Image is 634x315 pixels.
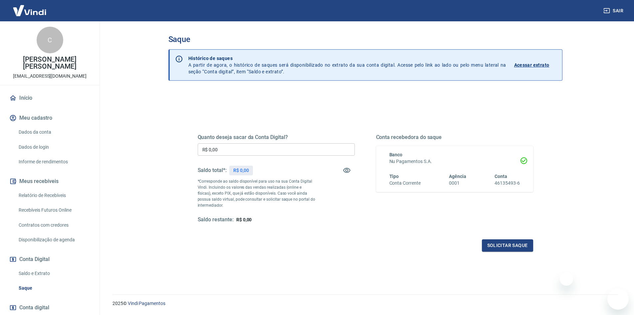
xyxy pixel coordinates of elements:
a: Acessar extrato [514,55,557,75]
img: Vindi [8,0,51,21]
a: Contratos com credores [16,218,92,232]
a: Vindi Pagamentos [128,301,165,306]
a: Dados de login [16,140,92,154]
span: Banco [389,152,403,157]
a: Disponibilização de agenda [16,233,92,247]
p: A partir de agora, o histórico de saques será disponibilizado no extrato da sua conta digital. Ac... [188,55,506,75]
span: Agência [449,174,466,179]
span: Tipo [389,174,399,179]
span: R$ 0,00 [236,217,252,222]
button: Sair [602,5,626,17]
iframe: Fechar mensagem [560,272,573,286]
a: Saldo e Extrato [16,267,92,280]
a: Dados da conta [16,125,92,139]
a: Saque [16,281,92,295]
h6: Conta Corrente [389,180,421,187]
h6: 46135493-6 [495,180,520,187]
p: R$ 0,00 [233,167,249,174]
p: [PERSON_NAME] [PERSON_NAME] [5,56,94,70]
h3: Saque [168,35,562,44]
h5: Saldo restante: [198,216,234,223]
p: *Corresponde ao saldo disponível para uso na sua Conta Digital Vindi. Incluindo os valores das ve... [198,178,316,208]
button: Meus recebíveis [8,174,92,189]
iframe: Botão para abrir a janela de mensagens [607,288,629,310]
span: Conta [495,174,507,179]
a: Relatório de Recebíveis [16,189,92,202]
p: [EMAIL_ADDRESS][DOMAIN_NAME] [13,73,87,80]
a: Início [8,91,92,105]
a: Conta digital [8,300,92,315]
span: Conta digital [19,303,49,312]
h6: 0001 [449,180,466,187]
h5: Quanto deseja sacar da Conta Digital? [198,134,355,141]
h5: Saldo total*: [198,167,227,174]
p: Histórico de saques [188,55,506,62]
p: 2025 © [112,300,618,307]
button: Conta Digital [8,252,92,267]
h6: Nu Pagamentos S.A. [389,158,520,165]
p: Acessar extrato [514,62,549,68]
button: Meu cadastro [8,111,92,125]
div: C [37,27,63,53]
h5: Conta recebedora do saque [376,134,533,141]
a: Informe de rendimentos [16,155,92,169]
button: Solicitar saque [482,239,533,252]
a: Recebíveis Futuros Online [16,203,92,217]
